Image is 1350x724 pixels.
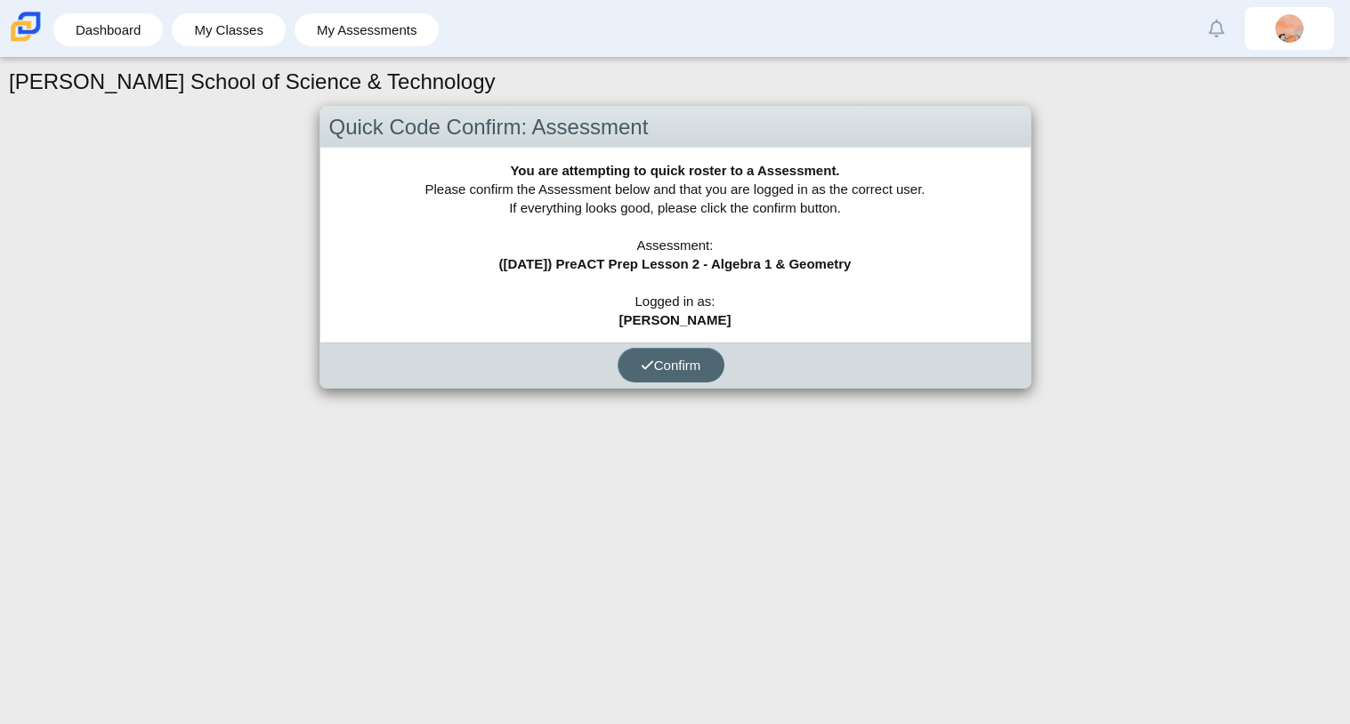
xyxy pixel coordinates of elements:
[303,13,431,46] a: My Assessments
[619,312,732,327] b: [PERSON_NAME]
[7,8,44,45] img: Carmen School of Science & Technology
[510,163,839,178] b: You are attempting to quick roster to a Assessment.
[9,67,496,97] h1: [PERSON_NAME] School of Science & Technology
[320,107,1031,149] div: Quick Code Confirm: Assessment
[1275,14,1304,43] img: jordynn.kelly.VH80rL
[641,358,701,373] span: Confirm
[1245,7,1334,50] a: jordynn.kelly.VH80rL
[618,348,724,382] button: Confirm
[181,13,277,46] a: My Classes
[1197,9,1236,48] a: Alerts
[62,13,154,46] a: Dashboard
[320,148,1031,342] div: Please confirm the Assessment below and that you are logged in as the correct user. If everything...
[7,33,44,48] a: Carmen School of Science & Technology
[499,256,852,271] b: ([DATE]) PreACT Prep Lesson 2 - Algebra 1 & Geometry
